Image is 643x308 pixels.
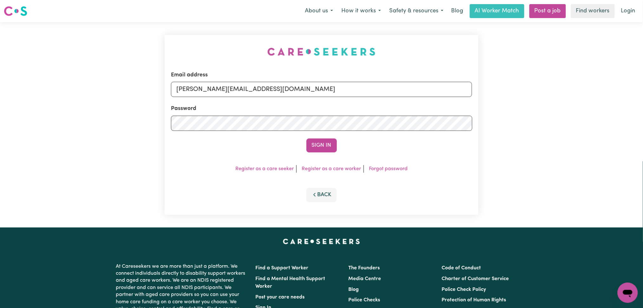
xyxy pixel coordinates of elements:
[349,276,381,281] a: Media Centre
[171,105,196,113] label: Password
[385,4,448,18] button: Safety & resources
[306,188,337,202] button: Back
[256,295,305,300] a: Post your care needs
[571,4,615,18] a: Find workers
[337,4,385,18] button: How it works
[302,166,361,171] a: Register as a care worker
[349,287,359,292] a: Blog
[349,298,380,303] a: Police Checks
[448,4,467,18] a: Blog
[442,276,509,281] a: Charter of Customer Service
[283,239,360,244] a: Careseekers home page
[171,82,472,97] input: Email address
[442,287,486,292] a: Police Check Policy
[529,4,566,18] a: Post a job
[4,4,27,18] a: Careseekers logo
[470,4,524,18] a: AI Worker Match
[256,276,325,289] a: Find a Mental Health Support Worker
[442,266,481,271] a: Code of Conduct
[4,5,27,17] img: Careseekers logo
[235,166,294,171] a: Register as a care seeker
[442,298,506,303] a: Protection of Human Rights
[171,71,208,79] label: Email address
[617,4,639,18] a: Login
[369,166,408,171] a: Forgot password
[618,283,638,303] iframe: Button to launch messaging window
[306,138,337,152] button: Sign In
[301,4,337,18] button: About us
[349,266,380,271] a: The Founders
[256,266,309,271] a: Find a Support Worker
